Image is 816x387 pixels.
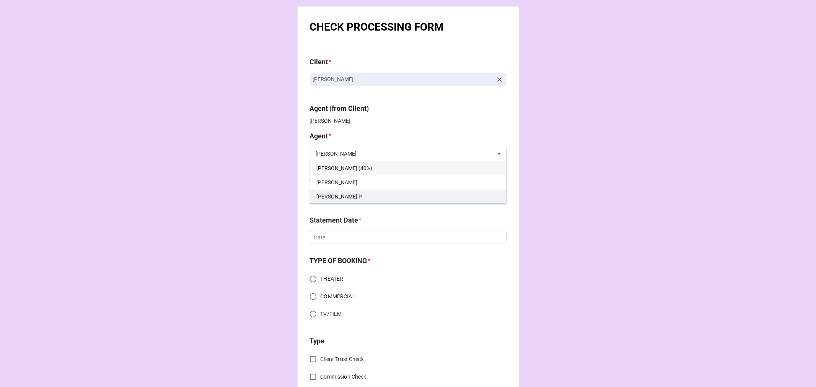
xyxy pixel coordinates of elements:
span: [PERSON_NAME] P [316,193,362,200]
label: Client [310,57,328,67]
b: Agent (from Client) [310,104,369,112]
input: Date [310,231,507,244]
b: CHECK PROCESSING FORM [310,21,444,33]
span: THEATER [321,275,344,283]
label: Statement Date [310,215,358,226]
span: TV/FILM [321,310,342,318]
span: [PERSON_NAME] (40%) [316,165,372,171]
label: Type [310,336,325,346]
p: [PERSON_NAME] [313,75,493,83]
p: [PERSON_NAME] [310,117,507,125]
label: TYPE OF BOOKING [310,255,367,266]
span: Client Trust Check [321,355,364,363]
span: [PERSON_NAME] [316,179,357,185]
span: COMMERCIAL [321,293,355,301]
span: Commission Check [321,373,366,381]
label: Agent [310,131,328,141]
